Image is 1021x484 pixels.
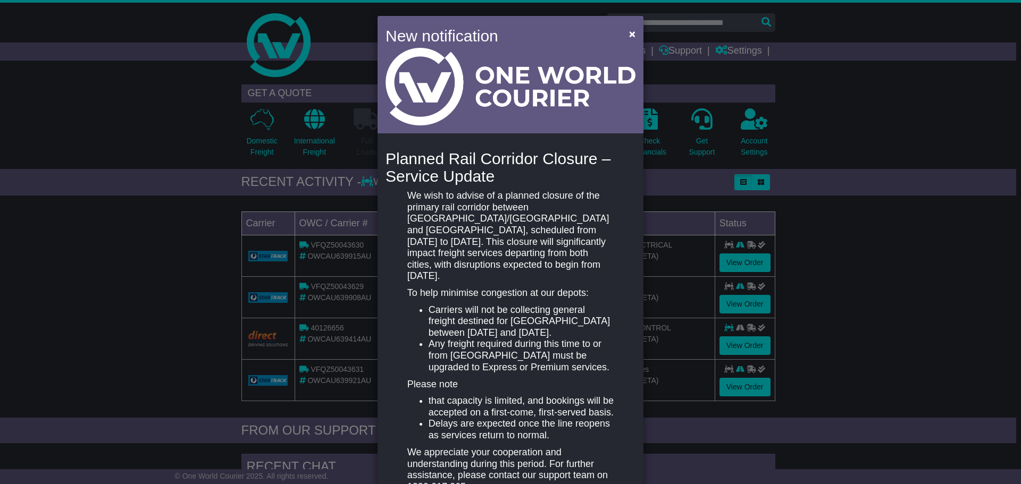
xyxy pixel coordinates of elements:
li: Any freight required during this time to or from [GEOGRAPHIC_DATA] must be upgraded to Express or... [429,338,614,373]
li: Delays are expected once the line reopens as services return to normal. [429,418,614,441]
li: that capacity is limited, and bookings will be accepted on a first-come, first-served basis. [429,395,614,418]
h4: New notification [386,24,614,48]
p: To help minimise congestion at our depots: [407,287,614,299]
p: Please note [407,379,614,390]
img: Light [386,48,635,125]
span: × [629,28,635,40]
p: We wish to advise of a planned closure of the primary rail corridor between [GEOGRAPHIC_DATA]/[GE... [407,190,614,282]
h4: Planned Rail Corridor Closure – Service Update [386,150,635,185]
li: Carriers will not be collecting general freight destined for [GEOGRAPHIC_DATA] between [DATE] and... [429,304,614,339]
button: Close [624,23,641,45]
